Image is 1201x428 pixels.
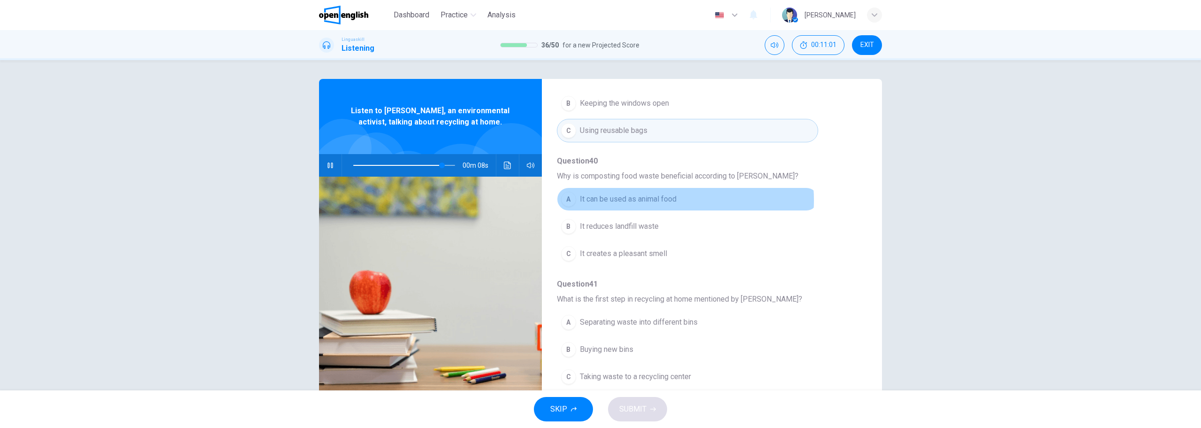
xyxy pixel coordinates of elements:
button: BKeeping the windows open [557,92,818,115]
span: Using reusable bags [580,125,647,136]
span: Linguaskill [342,36,365,43]
span: for a new Projected Score [562,39,639,51]
h1: Listening [342,43,374,54]
button: EXIT [852,35,882,55]
span: Why is composting food waste beneficial according to [PERSON_NAME]? [557,171,852,182]
div: C [561,123,576,138]
span: 36 / 50 [541,39,559,51]
a: OpenEnglish logo [319,6,390,24]
button: ASeparating waste into different bins [557,311,818,334]
span: 00:11:01 [811,41,836,49]
button: AIt can be used as animal food [557,187,818,211]
button: CTaking waste to a recycling center [557,365,818,389]
div: B [561,342,576,357]
button: Analysis [484,7,519,23]
button: BBuying new bins [557,338,818,361]
span: Practice [441,9,468,21]
img: Profile picture [782,8,797,23]
span: Separating waste into different bins [580,317,698,328]
button: Dashboard [390,7,433,23]
span: It reduces landfill waste [580,221,659,232]
span: It creates a pleasant smell [580,248,667,259]
div: Hide [792,35,844,55]
div: Mute [765,35,784,55]
span: Keeping the windows open [580,98,669,109]
div: A [561,315,576,330]
div: [PERSON_NAME] [805,9,856,21]
span: Question 40 [557,156,852,167]
img: Listen to Emily, an environmental activist, talking about recycling at home. [319,177,542,405]
span: EXIT [860,41,874,49]
img: OpenEnglish logo [319,6,368,24]
button: SKIP [534,397,593,421]
span: Analysis [487,9,516,21]
div: C [561,246,576,261]
button: CIt creates a pleasant smell [557,242,818,265]
div: A [561,192,576,207]
span: Listen to [PERSON_NAME], an environmental activist, talking about recycling at home. [350,105,511,128]
button: CUsing reusable bags [557,119,818,142]
span: SKIP [550,403,567,416]
button: BIt reduces landfill waste [557,215,818,238]
span: 00m 08s [463,154,496,177]
button: Practice [437,7,480,23]
span: Buying new bins [580,344,633,355]
span: What is the first step in recycling at home mentioned by [PERSON_NAME]? [557,294,852,305]
div: C [561,369,576,384]
div: B [561,219,576,234]
button: 00:11:01 [792,35,844,55]
button: Click to see the audio transcription [500,154,515,177]
span: Dashboard [394,9,429,21]
div: B [561,96,576,111]
span: Taking waste to a recycling center [580,371,691,382]
img: en [714,12,725,19]
span: Question 41 [557,279,852,290]
span: It can be used as animal food [580,194,677,205]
